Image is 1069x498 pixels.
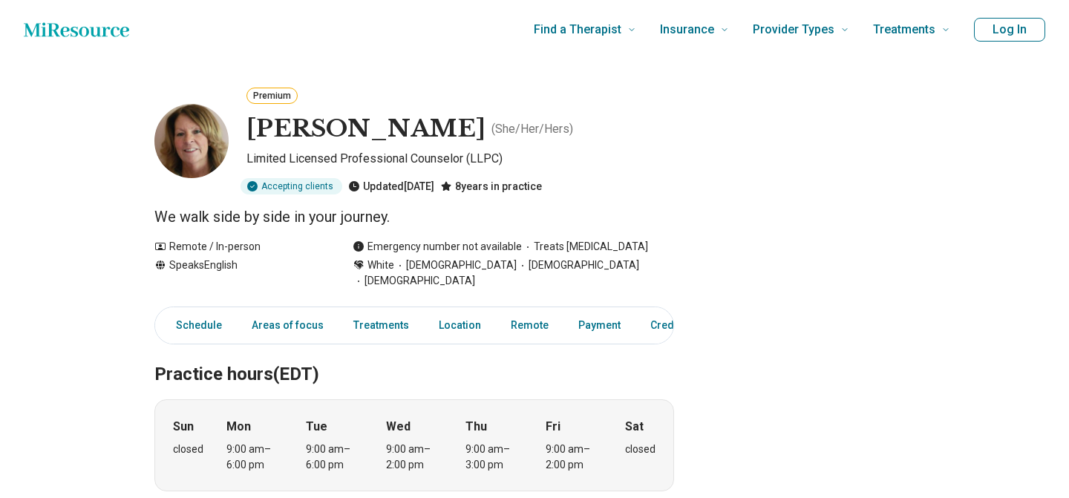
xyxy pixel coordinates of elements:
[154,239,323,255] div: Remote / In-person
[24,15,129,45] a: Home page
[465,442,523,473] div: 9:00 am – 3:00 pm
[394,258,517,273] span: [DEMOGRAPHIC_DATA]
[243,310,333,341] a: Areas of focus
[344,310,418,341] a: Treatments
[154,399,674,491] div: When does the program meet?
[546,418,560,436] strong: Fri
[641,310,716,341] a: Credentials
[386,418,411,436] strong: Wed
[625,442,656,457] div: closed
[246,114,486,145] h1: [PERSON_NAME]
[517,258,639,273] span: [DEMOGRAPHIC_DATA]
[660,19,714,40] span: Insurance
[386,442,443,473] div: 9:00 am – 2:00 pm
[534,19,621,40] span: Find a Therapist
[154,206,674,227] p: We walk side by side in your journey.
[226,418,251,436] strong: Mon
[348,178,434,194] div: Updated [DATE]
[154,258,323,289] div: Speaks English
[873,19,935,40] span: Treatments
[974,18,1045,42] button: Log In
[753,19,834,40] span: Provider Types
[522,239,648,255] span: Treats [MEDICAL_DATA]
[226,442,284,473] div: 9:00 am – 6:00 pm
[546,442,603,473] div: 9:00 am – 2:00 pm
[465,418,487,436] strong: Thu
[154,327,674,387] h2: Practice hours (EDT)
[173,418,194,436] strong: Sun
[569,310,630,341] a: Payment
[173,442,203,457] div: closed
[154,104,229,178] img: Tracie Duncan, Limited Licensed Professional Counselor (LLPC)
[306,418,327,436] strong: Tue
[158,310,231,341] a: Schedule
[306,442,363,473] div: 9:00 am – 6:00 pm
[367,258,394,273] span: White
[241,178,342,194] div: Accepting clients
[502,310,558,341] a: Remote
[246,150,674,172] p: Limited Licensed Professional Counselor (LLPC)
[625,418,644,436] strong: Sat
[491,120,573,138] p: ( She/Her/Hers )
[440,178,542,194] div: 8 years in practice
[353,273,475,289] span: [DEMOGRAPHIC_DATA]
[246,88,298,104] button: Premium
[430,310,490,341] a: Location
[353,239,522,255] div: Emergency number not available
